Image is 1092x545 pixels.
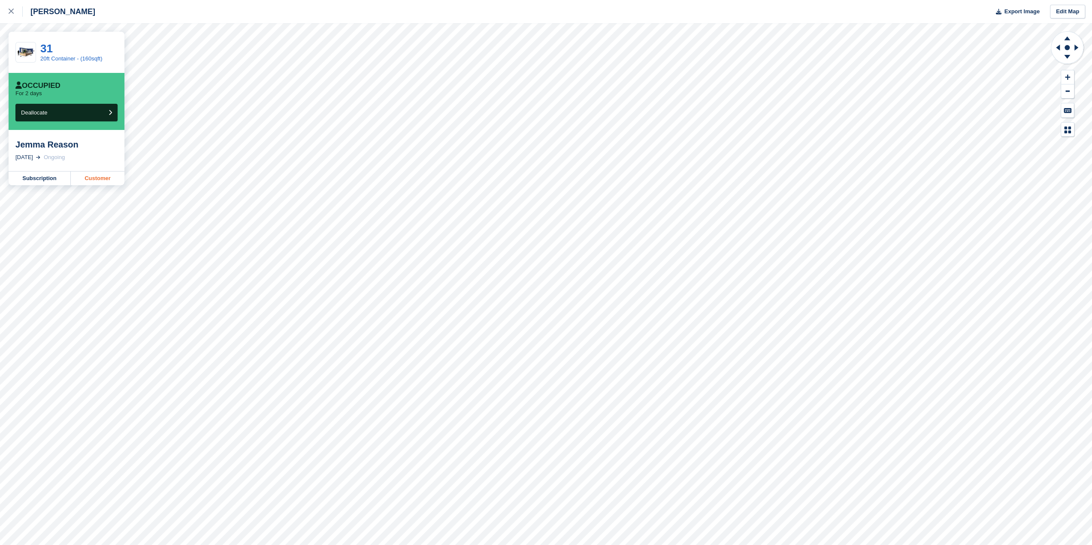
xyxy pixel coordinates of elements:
[1050,5,1085,19] a: Edit Map
[40,42,53,55] a: 31
[71,172,124,185] a: Customer
[15,81,60,90] div: Occupied
[36,156,40,159] img: arrow-right-light-icn-cde0832a797a2874e46488d9cf13f60e5c3a73dbe684e267c42b8395dfbc2abf.svg
[1061,70,1074,84] button: Zoom In
[9,172,71,185] a: Subscription
[1061,103,1074,117] button: Keyboard Shortcuts
[21,109,47,116] span: Deallocate
[1061,123,1074,137] button: Map Legend
[44,153,65,162] div: Ongoing
[1061,84,1074,99] button: Zoom Out
[40,55,103,62] a: 20ft Container - (160sqft)
[15,139,118,150] div: Jemma Reason
[23,6,95,17] div: [PERSON_NAME]
[15,104,118,121] button: Deallocate
[1004,7,1039,16] span: Export Image
[991,5,1040,19] button: Export Image
[15,90,42,97] p: For 2 days
[16,45,36,60] img: 20-ft-container.jpg
[15,153,33,162] div: [DATE]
